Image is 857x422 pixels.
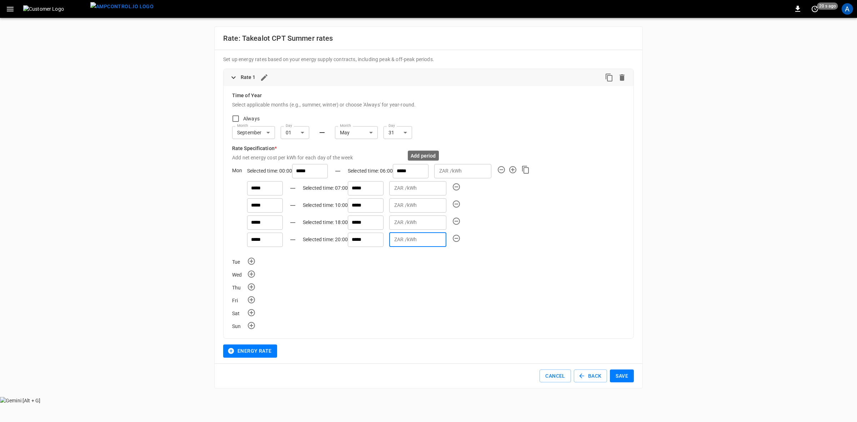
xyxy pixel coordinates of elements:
label: Month [340,123,351,129]
button: Add time rate for Sun [247,321,256,330]
div: Wed [232,271,247,278]
button: Add time rate for Sat [247,308,256,317]
button: Cancel [540,369,571,383]
div: Sun [232,323,247,330]
button: Add time rate for Fri [247,296,256,304]
button: Add time rate for Wed [247,270,256,278]
p: Add net energy cost per kWh for each day of the week [232,154,625,161]
div: Thu [232,284,247,291]
span: Always [243,115,260,123]
div: Fri [232,297,247,304]
p: Select applicable months (e.g., summer, winter) or choose 'Always' for year-round. [232,101,625,108]
label: Day [389,123,395,129]
div: Tue [232,258,247,265]
div: Mon [232,167,247,250]
div: Rate 1DuplicateDelete [224,69,633,86]
button: Remove period [452,217,461,225]
button: Copy Mon time rates to all days [521,165,530,174]
span: Selected time: 10:00 [303,202,348,208]
span: Selected time: 20:00 [303,236,348,242]
label: Day [286,123,292,129]
h6: Rate: Takealot CPT Summer rates [223,33,634,44]
button: Remove period [452,183,461,191]
div: profile-icon [842,3,853,15]
button: Delete [616,72,628,83]
label: Month [237,123,248,129]
p: ZAR /kWh [394,184,417,192]
div: September [232,126,275,139]
button: Remove period [452,234,461,243]
div: 01 [281,126,309,139]
span: Selected time: 07:00 [303,185,348,190]
h6: Rate Specification [232,145,625,153]
img: Customer Logo [23,5,87,13]
button: Remove period [452,200,461,208]
button: Duplicate [603,72,615,83]
span: 20 s ago [817,3,838,10]
div: Add period [408,150,439,160]
p: Set up energy rates based on your energy supply contracts, including peak & off-peak periods. [223,56,634,63]
div: Sat [232,310,247,317]
button: Add time rate for Mon [508,165,517,174]
p: ZAR /kWh [394,219,417,226]
button: Remove period [497,165,506,174]
div: 31 [384,126,412,139]
p: ZAR /kWh [439,167,462,175]
button: Energy Rate [223,344,277,358]
div: May [335,126,378,139]
button: Save [610,369,634,383]
img: ampcontrol.io logo [90,2,154,11]
span: Selected time: 18:00 [303,219,348,225]
h6: Rate 1 [241,74,256,81]
button: set refresh interval [809,3,821,15]
button: Add time rate for Thu [247,283,256,291]
span: Selected time: 00:00 [247,168,292,173]
p: ZAR /kWh [394,202,417,209]
button: Back [574,369,607,383]
h6: Time of Year [232,92,625,100]
span: Selected time: 06:00 [348,168,393,173]
p: ZAR /kWh [394,236,417,243]
button: Add time rate for Tue [247,257,256,265]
